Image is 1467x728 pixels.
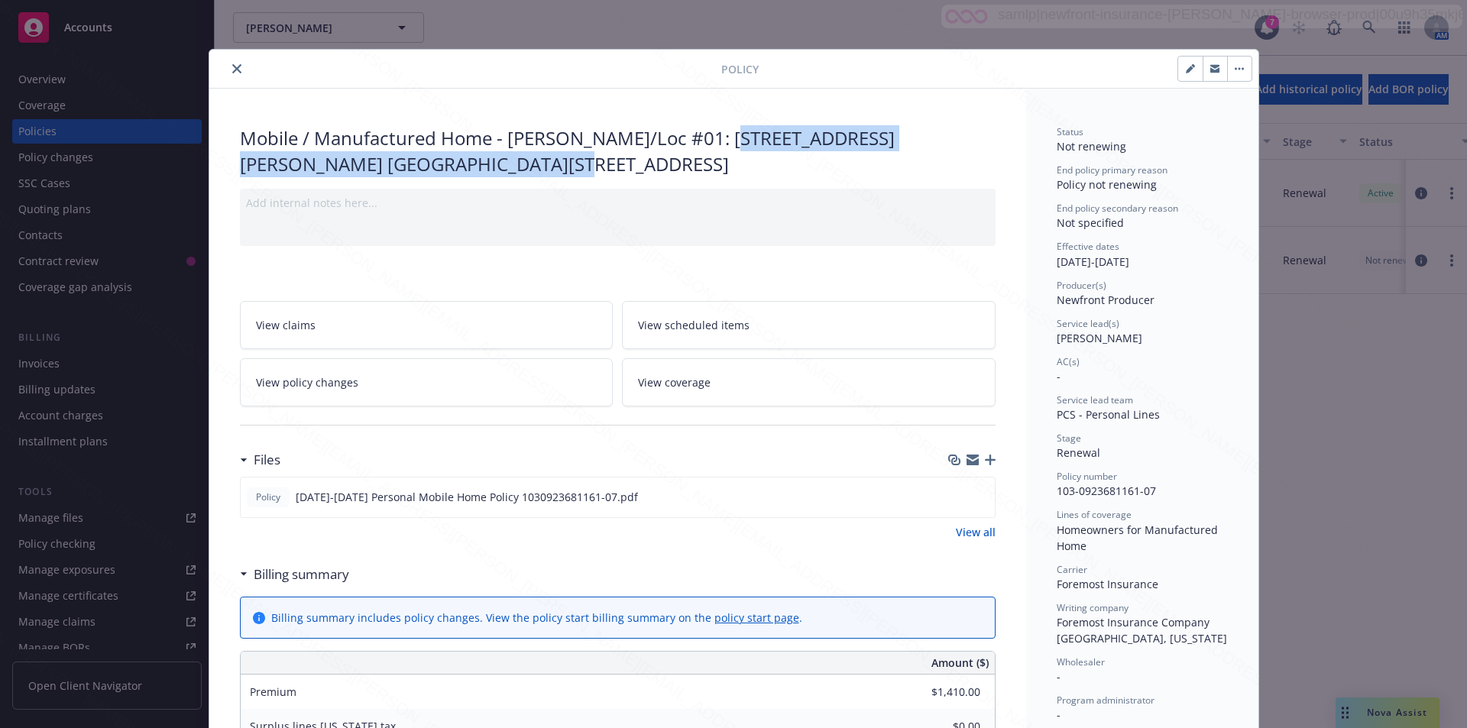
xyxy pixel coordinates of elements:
h3: Files [254,450,280,470]
span: Policy number [1057,470,1117,483]
span: Policy [721,61,759,77]
span: Wholesaler [1057,655,1105,668]
span: - [1057,669,1061,684]
span: Program administrator [1057,694,1154,707]
span: Premium [250,684,296,699]
button: download file [950,489,963,505]
div: Billing summary [240,565,349,584]
span: Effective dates [1057,240,1119,253]
button: preview file [975,489,989,505]
span: Service lead(s) [1057,317,1119,330]
input: 0.00 [890,681,989,704]
a: View coverage [622,358,996,406]
span: View scheduled items [638,317,750,333]
span: End policy secondary reason [1057,202,1178,215]
span: AC(s) [1057,355,1080,368]
span: [PERSON_NAME] [1057,331,1142,345]
div: Mobile / Manufactured Home - [PERSON_NAME]/Loc #01: [STREET_ADDRESS][PERSON_NAME] [GEOGRAPHIC_DAT... [240,125,996,176]
span: Not renewing [1057,139,1126,154]
span: Newfront Producer [1057,293,1154,307]
span: Not specified [1057,215,1124,230]
a: View claims [240,301,614,349]
div: Billing summary includes policy changes. View the policy start billing summary on the . [271,610,802,626]
div: Add internal notes here... [246,195,989,211]
span: View policy changes [256,374,358,390]
span: Foremost Insurance Company [GEOGRAPHIC_DATA], [US_STATE] [1057,615,1227,645]
span: View claims [256,317,316,333]
span: Foremost Insurance [1057,577,1158,591]
span: Writing company [1057,601,1129,614]
div: Files [240,450,280,470]
span: [DATE]-[DATE] Personal Mobile Home Policy 1030923681161-07.pdf [296,489,638,505]
span: Renewal [1057,445,1100,460]
span: 103-0923681161-07 [1057,484,1156,498]
span: - [1057,369,1061,383]
a: View scheduled items [622,301,996,349]
span: Service lead team [1057,393,1133,406]
span: Carrier [1057,563,1087,576]
span: Producer(s) [1057,279,1106,292]
span: End policy primary reason [1057,163,1167,176]
span: Amount ($) [931,655,989,671]
h3: Billing summary [254,565,349,584]
span: Status [1057,125,1083,138]
a: View all [956,524,996,540]
a: View policy changes [240,358,614,406]
span: Stage [1057,432,1081,445]
div: [DATE] - [DATE] [1057,240,1228,269]
span: Lines of coverage [1057,508,1132,521]
a: policy start page [714,610,799,625]
div: Homeowners for Manufactured Home [1057,522,1228,554]
span: PCS - Personal Lines [1057,407,1160,422]
span: Policy not renewing [1057,177,1157,192]
span: View coverage [638,374,711,390]
span: - [1057,707,1061,722]
button: close [228,60,246,78]
span: Policy [253,490,283,504]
